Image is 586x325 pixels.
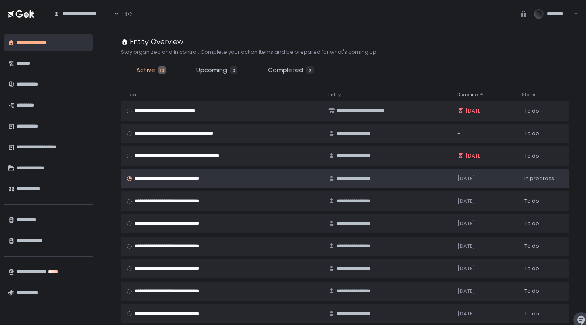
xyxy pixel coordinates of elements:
span: Completed [268,66,303,75]
span: To do [524,310,539,317]
span: [DATE] [457,197,475,205]
div: 10 [158,66,166,74]
span: Active [136,66,155,75]
span: [DATE] [457,310,475,317]
span: To do [524,107,539,115]
div: 0 [230,66,237,74]
span: To do [524,220,539,227]
div: 2 [306,66,314,74]
span: Upcoming [196,66,227,75]
h2: Stay organized and in control. Complete your action items and be prepared for what's coming up. [121,49,378,56]
span: [DATE] [457,265,475,272]
div: Entity Overview [121,36,183,47]
span: To do [524,152,539,160]
span: To do [524,288,539,295]
span: [DATE] [457,175,475,182]
span: To do [524,197,539,205]
div: Search for option [48,6,118,23]
span: To do [524,130,539,137]
input: Search for option [113,10,114,18]
span: [DATE] [457,288,475,295]
span: Entity [328,92,341,98]
span: [DATE] [465,107,483,115]
span: Deadline [457,92,478,98]
span: To do [524,243,539,250]
span: Task [126,92,137,98]
span: In progress [524,175,554,182]
span: Status [522,92,537,98]
span: To do [524,265,539,272]
span: [DATE] [457,220,475,227]
span: [DATE] [465,152,483,160]
span: [DATE] [457,243,475,250]
span: - [457,130,460,137]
